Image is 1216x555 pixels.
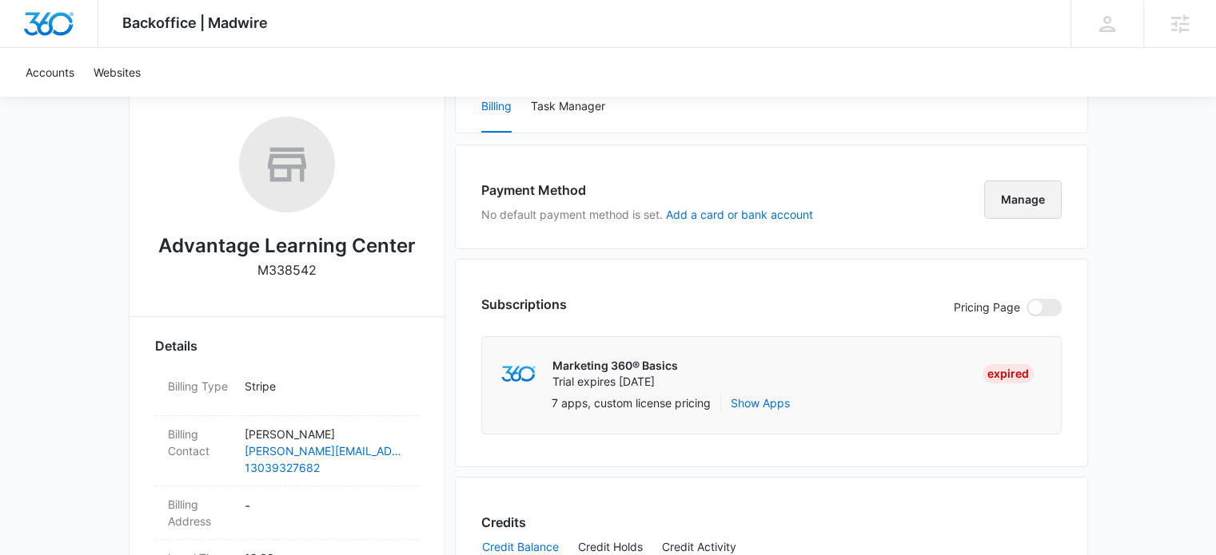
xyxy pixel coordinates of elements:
button: Task Manager [531,81,605,133]
span: Details [155,336,197,355]
button: Add a card or bank account [666,209,813,220]
p: Stripe [245,378,406,394]
p: No default payment method is set. [481,206,813,223]
img: marketing360Logo [501,366,536,383]
h3: Payment Method [481,180,813,200]
dt: Billing Contact [168,426,232,459]
p: M338542 [257,260,317,279]
p: [PERSON_NAME] [245,426,406,442]
div: Expired [983,364,1034,383]
dd: - [245,496,406,529]
p: Pricing Page [954,299,1020,316]
h3: Subscriptions [481,295,567,314]
p: 7 apps, custom license pricing [552,394,711,411]
span: Backoffice | Madwire [122,14,268,31]
a: [PERSON_NAME][EMAIL_ADDRESS][DOMAIN_NAME] [245,442,406,459]
a: Websites [84,48,150,97]
button: Manage [984,180,1062,219]
p: Marketing 360® Basics [552,358,678,374]
dt: Billing Type [168,378,232,394]
button: Billing [481,81,512,133]
div: Billing Address- [155,486,419,540]
dt: Billing Address [168,496,232,529]
h2: Advantage Learning Center [158,232,416,260]
button: Show Apps [731,394,790,411]
div: Billing TypeStripe [155,368,419,416]
a: Accounts [16,48,84,97]
p: Trial expires [DATE] [552,374,678,390]
h3: Credits [481,513,526,532]
a: 13039327682 [245,459,406,476]
div: Billing Contact[PERSON_NAME][PERSON_NAME][EMAIL_ADDRESS][DOMAIN_NAME]13039327682 [155,416,419,486]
